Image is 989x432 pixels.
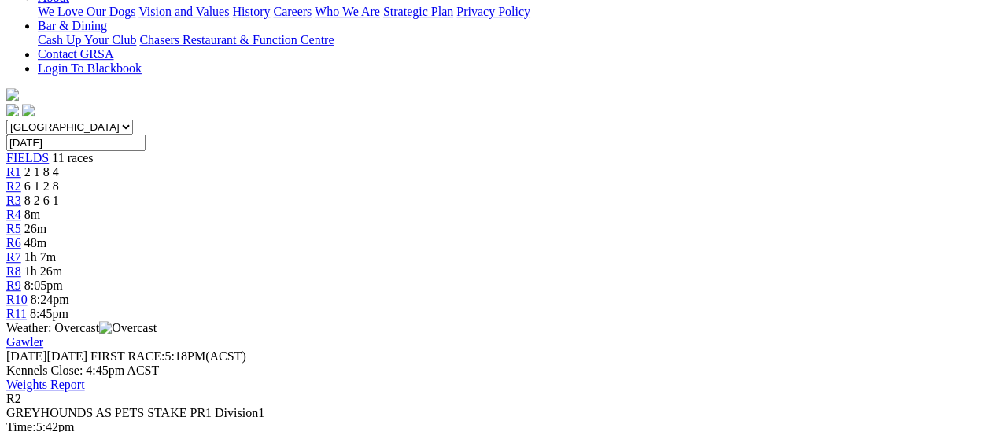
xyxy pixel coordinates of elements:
span: 8:05pm [24,279,63,292]
a: R9 [6,279,21,292]
a: R11 [6,307,27,320]
span: R2 [6,392,21,405]
a: Who We Are [315,5,380,18]
a: Login To Blackbook [38,61,142,75]
a: Cash Up Your Club [38,33,136,46]
span: 8m [24,208,40,221]
a: Chasers Restaurant & Function Centre [139,33,334,46]
a: History [232,5,270,18]
a: Weights Report [6,378,85,391]
div: About [38,5,983,19]
div: Kennels Close: 4:45pm ACST [6,364,983,378]
span: 48m [24,236,46,249]
img: facebook.svg [6,104,19,116]
span: 2 1 8 4 [24,165,59,179]
a: R4 [6,208,21,221]
a: Gawler [6,335,43,349]
a: R10 [6,293,28,306]
a: We Love Our Dogs [38,5,135,18]
span: 6 1 2 8 [24,179,59,193]
img: twitter.svg [22,104,35,116]
div: Bar & Dining [38,33,983,47]
span: [DATE] [6,349,47,363]
span: Weather: Overcast [6,321,157,334]
span: 8 2 6 1 [24,194,59,207]
a: Privacy Policy [456,5,530,18]
input: Select date [6,135,146,151]
span: 5:18PM(ACST) [90,349,246,363]
span: 1h 7m [24,250,56,264]
a: R1 [6,165,21,179]
span: 1h 26m [24,264,62,278]
img: logo-grsa-white.png [6,88,19,101]
span: 8:24pm [31,293,69,306]
span: [DATE] [6,349,87,363]
a: Contact GRSA [38,47,113,61]
div: GREYHOUNDS AS PETS STAKE PR1 Division1 [6,406,983,420]
a: R6 [6,236,21,249]
span: 11 races [52,151,93,164]
span: 26m [24,222,46,235]
a: R3 [6,194,21,207]
a: Strategic Plan [383,5,453,18]
a: R2 [6,179,21,193]
span: FIRST RACE: [90,349,164,363]
a: Vision and Values [138,5,229,18]
a: Bar & Dining [38,19,107,32]
img: Overcast [99,321,157,335]
span: 8:45pm [30,307,68,320]
a: R5 [6,222,21,235]
a: FIELDS [6,151,49,164]
a: R8 [6,264,21,278]
a: R7 [6,250,21,264]
a: Careers [273,5,312,18]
